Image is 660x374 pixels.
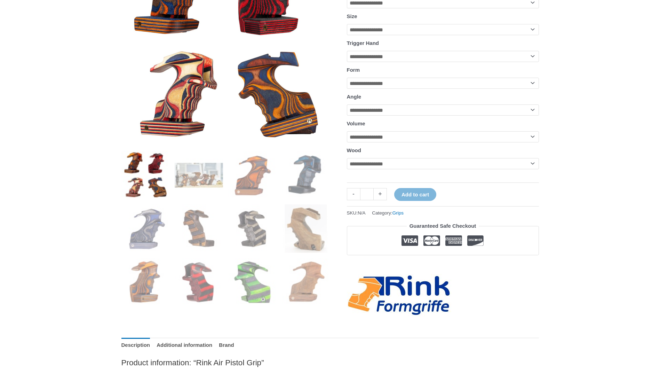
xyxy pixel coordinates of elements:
[358,210,366,216] span: N/A
[282,258,330,306] img: Rink Air Pistol Grip - Image 12
[121,338,150,353] a: Description
[374,188,387,200] a: +
[175,258,223,306] img: Rink Air Pistol Grip - Image 10
[175,151,223,199] img: Rink Air Pistol Grip - Image 2
[282,204,330,253] img: Rink Air Pistol Grip - Image 8
[228,151,277,199] img: Rink Air Pistol Grip - Image 3
[392,210,404,216] a: Grips
[219,338,234,353] a: Brand
[347,40,379,46] label: Trigger Hand
[407,221,479,231] legend: Guaranteed Safe Checkout
[347,147,361,153] label: Wood
[347,188,360,200] a: -
[121,204,170,253] img: Rink Air Pistol Grip - Image 5
[347,13,357,19] label: Size
[360,188,374,200] input: Product quantity
[347,94,361,100] label: Angle
[157,338,212,353] a: Additional information
[175,204,223,253] img: Rink Air Pistol Grip - Image 6
[121,358,539,368] h2: Product information: “Rink Air Pistol Grip”
[347,274,451,317] a: Rink-Formgriffe
[394,188,436,201] button: Add to cart
[121,151,170,199] img: Rink Air Pistol Grip
[347,67,360,73] label: Form
[121,258,170,306] img: Rink Air Pistol Grip - Image 9
[372,209,404,217] span: Category:
[347,209,366,217] span: SKU:
[347,120,365,126] label: Volume
[282,151,330,199] img: Rink Air Pistol Grip - Image 4
[228,258,277,306] img: Rink Air Pistol Grip - Image 11
[228,204,277,253] img: Rink Air Pistol Grip - Image 7
[347,260,539,269] iframe: Customer reviews powered by Trustpilot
